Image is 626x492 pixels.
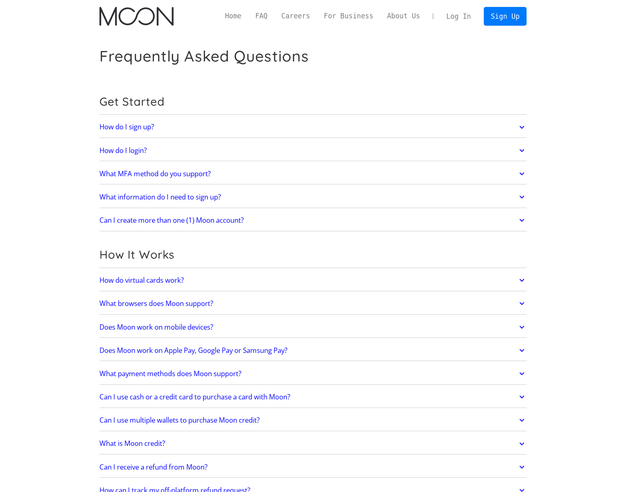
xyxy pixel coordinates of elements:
[99,276,184,284] h2: How do virtual cards work?
[274,11,317,21] a: Careers
[99,123,154,131] h2: How do I sign up?
[99,142,527,159] a: How do I login?
[439,7,478,25] a: Log In
[99,295,527,312] a: What browsers does Moon support?
[99,370,241,378] h2: What payment methods does Moon support?
[99,165,527,182] a: What MFA method do you support?
[248,11,274,21] a: FAQ
[99,7,173,26] img: Moon Logo
[380,11,427,21] a: About Us
[99,459,527,476] a: Can I receive a refund from Moon?
[99,463,207,471] h2: Can I receive a refund from Moon?
[99,342,527,359] a: Does Moon work on Apple Pay, Google Pay or Samsung Pay?
[99,188,527,206] a: What information do I need to sign up?
[99,412,527,429] a: Can I use multiple wallets to purchase Moon credit?
[99,119,527,136] a: How do I sign up?
[99,346,287,355] h2: Does Moon work on Apple Pay, Google Pay or Samsung Pay?
[99,146,147,155] h2: How do I login?
[99,216,244,224] h2: Can I create more than one (1) Moon account?
[317,11,380,21] a: For Business
[99,95,527,109] h2: Get Started
[99,393,290,401] h2: Can I use cash or a credit card to purchase a card with Moon?
[99,248,527,262] h2: How It Works
[99,47,309,65] h1: Frequently Asked Questions
[99,272,527,289] a: How do virtual cards work?
[99,388,527,406] a: Can I use cash or a credit card to purchase a card with Moon?
[99,435,527,452] a: What is Moon credit?
[218,11,248,21] a: Home
[99,319,527,336] a: Does Moon work on mobile devices?
[99,365,527,382] a: What payment methods does Moon support?
[99,193,221,201] h2: What information do I need to sign up?
[484,7,526,25] a: Sign Up
[99,416,260,424] h2: Can I use multiple wallets to purchase Moon credit?
[99,439,165,448] h2: What is Moon credit?
[99,299,213,308] h2: What browsers does Moon support?
[99,323,213,331] h2: Does Moon work on mobile devices?
[99,212,527,229] a: Can I create more than one (1) Moon account?
[99,170,211,178] h2: What MFA method do you support?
